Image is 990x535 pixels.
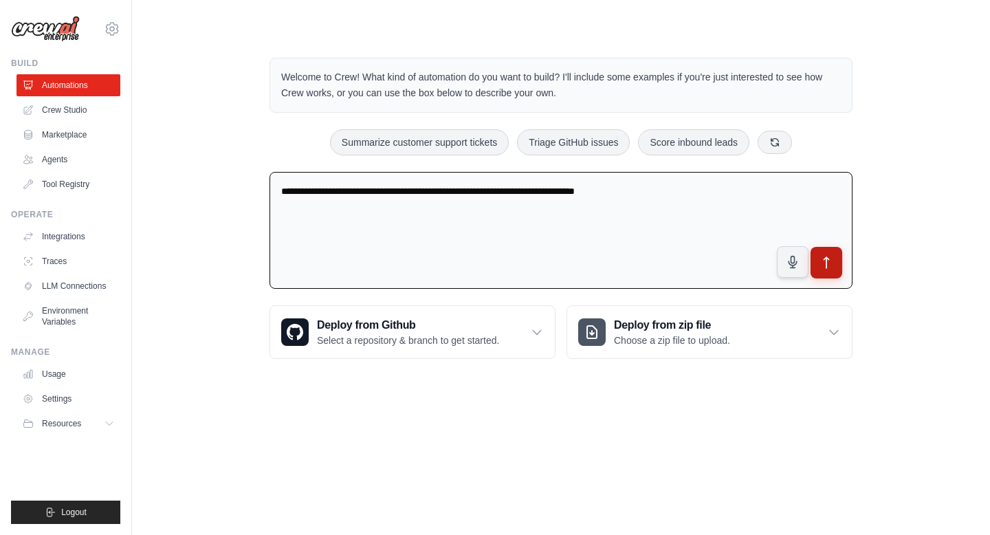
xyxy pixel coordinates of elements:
[317,334,499,347] p: Select a repository & branch to get started.
[16,149,120,171] a: Agents
[16,413,120,435] button: Resources
[614,317,730,334] h3: Deploy from zip file
[16,300,120,333] a: Environment Variables
[614,334,730,347] p: Choose a zip file to upload.
[317,317,499,334] h3: Deploy from Github
[16,173,120,195] a: Tool Registry
[11,58,120,69] div: Build
[16,124,120,146] a: Marketplace
[281,69,841,101] p: Welcome to Crew! What kind of automation do you want to build? I'll include some examples if you'...
[61,507,87,518] span: Logout
[16,275,120,297] a: LLM Connections
[921,469,990,535] iframe: Chat Widget
[517,129,630,155] button: Triage GitHub issues
[16,388,120,410] a: Settings
[16,226,120,248] a: Integrations
[16,363,120,385] a: Usage
[11,16,80,42] img: Logo
[11,501,120,524] button: Logout
[330,129,509,155] button: Summarize customer support tickets
[16,99,120,121] a: Crew Studio
[11,209,120,220] div: Operate
[42,418,81,429] span: Resources
[11,347,120,358] div: Manage
[638,129,749,155] button: Score inbound leads
[16,74,120,96] a: Automations
[16,250,120,272] a: Traces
